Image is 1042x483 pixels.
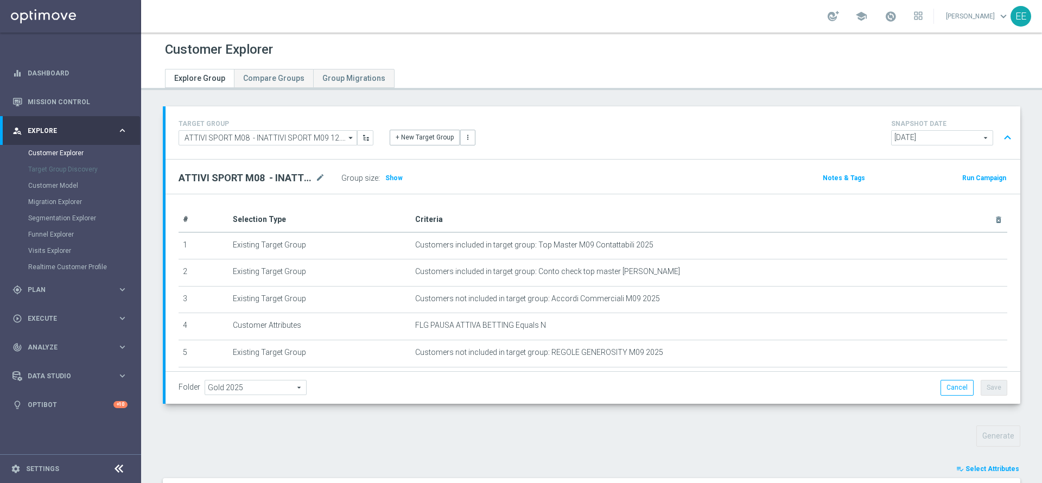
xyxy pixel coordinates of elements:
a: Realtime Customer Profile [28,263,113,271]
a: Funnel Explorer [28,230,113,239]
button: gps_fixed Plan keyboard_arrow_right [12,285,128,294]
button: Cancel [941,380,974,395]
div: Optibot [12,390,128,419]
div: Customer Model [28,177,140,194]
div: Visits Explorer [28,243,140,259]
a: Settings [26,466,59,472]
h2: ATTIVI SPORT M08 - INATTIVI SPORT M09 12.09 [179,171,313,185]
button: Mission Control [12,98,128,106]
div: Data Studio [12,371,117,381]
i: keyboard_arrow_right [117,284,128,295]
button: Notes & Tags [822,172,866,184]
a: Visits Explorer [28,246,113,255]
i: arrow_drop_down [346,131,357,145]
div: Segmentation Explorer [28,210,140,226]
td: 2 [179,259,228,287]
td: Existing Target Group [228,340,411,367]
i: more_vert [464,134,472,141]
h4: TARGET GROUP [179,120,373,128]
button: equalizer Dashboard [12,69,128,78]
i: keyboard_arrow_right [117,313,128,323]
h4: SNAPSHOT DATE [891,120,1016,128]
th: # [179,207,228,232]
i: track_changes [12,342,22,352]
span: Plan [28,287,117,293]
button: lightbulb Optibot +10 [12,401,128,409]
i: playlist_add_check [956,465,964,473]
i: play_circle_outline [12,314,22,323]
span: Data Studio [28,373,117,379]
a: Dashboard [28,59,128,87]
span: keyboard_arrow_down [997,10,1009,22]
button: playlist_add_check Select Attributes [955,463,1020,475]
div: play_circle_outline Execute keyboard_arrow_right [12,314,128,323]
div: Realtime Customer Profile [28,259,140,275]
div: Target Group Discovery [28,161,140,177]
span: school [855,10,867,22]
label: Group size [341,174,378,183]
button: + New Target Group [390,130,460,145]
a: Mission Control [28,87,128,116]
a: Customer Explorer [28,149,113,157]
td: Existing Target Group [228,286,411,313]
i: mode_edit [315,171,325,185]
td: 6 [179,367,228,394]
button: expand_less [1000,128,1015,148]
button: Run Campaign [961,172,1007,184]
i: person_search [12,126,22,136]
div: Dashboard [12,59,128,87]
td: 4 [179,313,228,340]
span: Explore Group [174,74,225,82]
i: keyboard_arrow_right [117,342,128,352]
button: track_changes Analyze keyboard_arrow_right [12,343,128,352]
div: Explore [12,126,117,136]
td: 3 [179,286,228,313]
a: [PERSON_NAME]keyboard_arrow_down [945,8,1011,24]
span: Customers not included in target group: REGOLE GENEROSITY M09 2025 [415,348,663,357]
span: FLG PAUSA ATTIVA BETTING Equals N [415,321,546,330]
td: 5 [179,340,228,367]
div: Customer Explorer [28,145,140,161]
button: more_vert [460,130,475,145]
span: Customers not included in target group: Accordi Commerciali M09 2025 [415,294,660,303]
span: Execute [28,315,117,322]
button: Data Studio keyboard_arrow_right [12,372,128,380]
i: gps_fixed [12,285,22,295]
i: lightbulb [12,400,22,410]
div: Migration Explorer [28,194,140,210]
div: Execute [12,314,117,323]
th: Selection Type [228,207,411,232]
span: Compare Groups [243,74,304,82]
div: EE [1011,6,1031,27]
a: Migration Explorer [28,198,113,206]
button: Save [981,380,1007,395]
i: equalizer [12,68,22,78]
a: Customer Model [28,181,113,190]
span: Explore [28,128,117,134]
div: TARGET GROUP arrow_drop_down + New Target Group more_vert SNAPSHOT DATE arrow_drop_down expand_less [179,117,1007,148]
td: Customer Attributes [228,313,411,340]
a: Segmentation Explorer [28,214,113,223]
span: Criteria [415,215,443,224]
div: Analyze [12,342,117,352]
td: Activity History [228,367,411,394]
button: Generate [976,425,1020,447]
button: person_search Explore keyboard_arrow_right [12,126,128,135]
span: Group Migrations [322,74,385,82]
div: Funnel Explorer [28,226,140,243]
a: Optibot [28,390,113,419]
td: Existing Target Group [228,259,411,287]
span: Show [385,174,403,182]
label: Folder [179,383,200,392]
div: +10 [113,401,128,408]
span: Customers included in target group: Top Master M09 Contattabili 2025 [415,240,653,250]
i: settings [11,464,21,474]
ul: Tabs [165,69,395,88]
div: Mission Control [12,87,128,116]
